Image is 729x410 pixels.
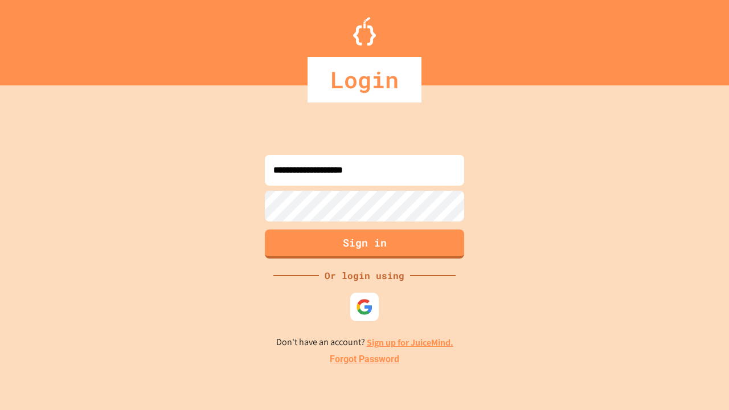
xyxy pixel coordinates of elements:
a: Sign up for JuiceMind. [367,337,453,348]
button: Sign in [265,229,464,259]
p: Don't have an account? [276,335,453,350]
a: Forgot Password [330,352,399,366]
div: Login [308,57,421,102]
iframe: chat widget [681,364,718,399]
div: Or login using [319,269,410,282]
img: google-icon.svg [356,298,373,315]
img: Logo.svg [353,17,376,46]
iframe: chat widget [634,315,718,363]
